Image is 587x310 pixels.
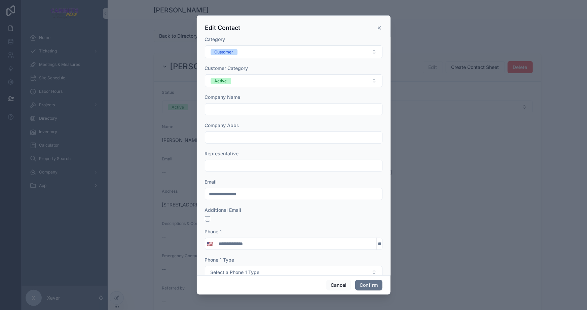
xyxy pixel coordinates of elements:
span: Representative [205,151,239,156]
span: Email [205,179,217,185]
span: Additional Email [205,207,242,213]
button: Cancel [326,280,351,290]
button: Confirm [355,280,382,290]
span: Company Abbr. [205,122,240,128]
span: Phone 1 Type [205,257,234,263]
h3: Edit Contact [205,24,241,32]
button: Select Button [205,45,382,58]
span: Category [205,36,225,42]
button: Select Button [205,266,382,279]
span: Phone 1 [205,229,222,234]
div: Active [215,78,227,84]
span: Select a Phone 1 Type [211,269,260,276]
button: Select Button [205,238,215,250]
button: Select Button [205,74,382,87]
span: Company Name [205,94,241,100]
div: Customer [215,49,233,55]
span: Customer Category [205,65,248,71]
span: 🇺🇸 [207,240,213,247]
